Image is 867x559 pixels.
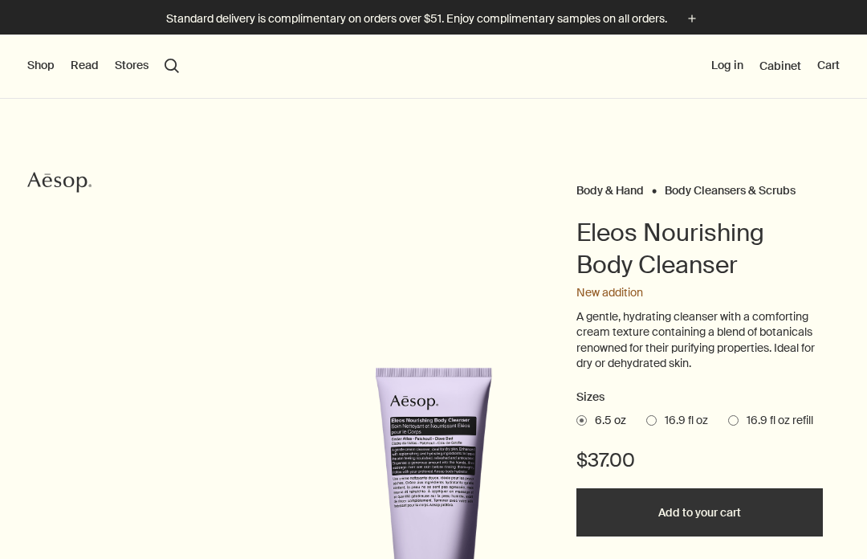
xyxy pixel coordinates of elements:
[576,217,823,281] h1: Eleos Nourishing Body Cleanser
[711,58,743,74] button: Log in
[27,58,55,74] button: Shop
[27,35,179,99] nav: primary
[587,413,626,429] span: 6.5 oz
[115,58,149,74] button: Stores
[166,10,701,28] button: Standard delivery is complimentary on orders over $51. Enjoy complimentary samples on all orders.
[817,58,840,74] button: Cart
[665,183,796,190] a: Body Cleansers & Scrubs
[576,309,823,372] p: A gentle, hydrating cleanser with a comforting cream texture containing a blend of botanicals ren...
[739,413,813,429] span: 16.9 fl oz refill
[759,59,801,73] a: Cabinet
[165,59,179,73] button: Open search
[23,166,96,202] a: Aesop
[711,35,840,99] nav: supplementary
[657,413,708,429] span: 16.9 fl oz
[576,183,644,190] a: Body & Hand
[27,170,92,194] svg: Aesop
[166,10,667,27] p: Standard delivery is complimentary on orders over $51. Enjoy complimentary samples on all orders.
[71,58,99,74] button: Read
[576,488,823,537] button: Add to your cart - $37.00
[576,388,823,407] h2: Sizes
[576,447,635,473] span: $37.00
